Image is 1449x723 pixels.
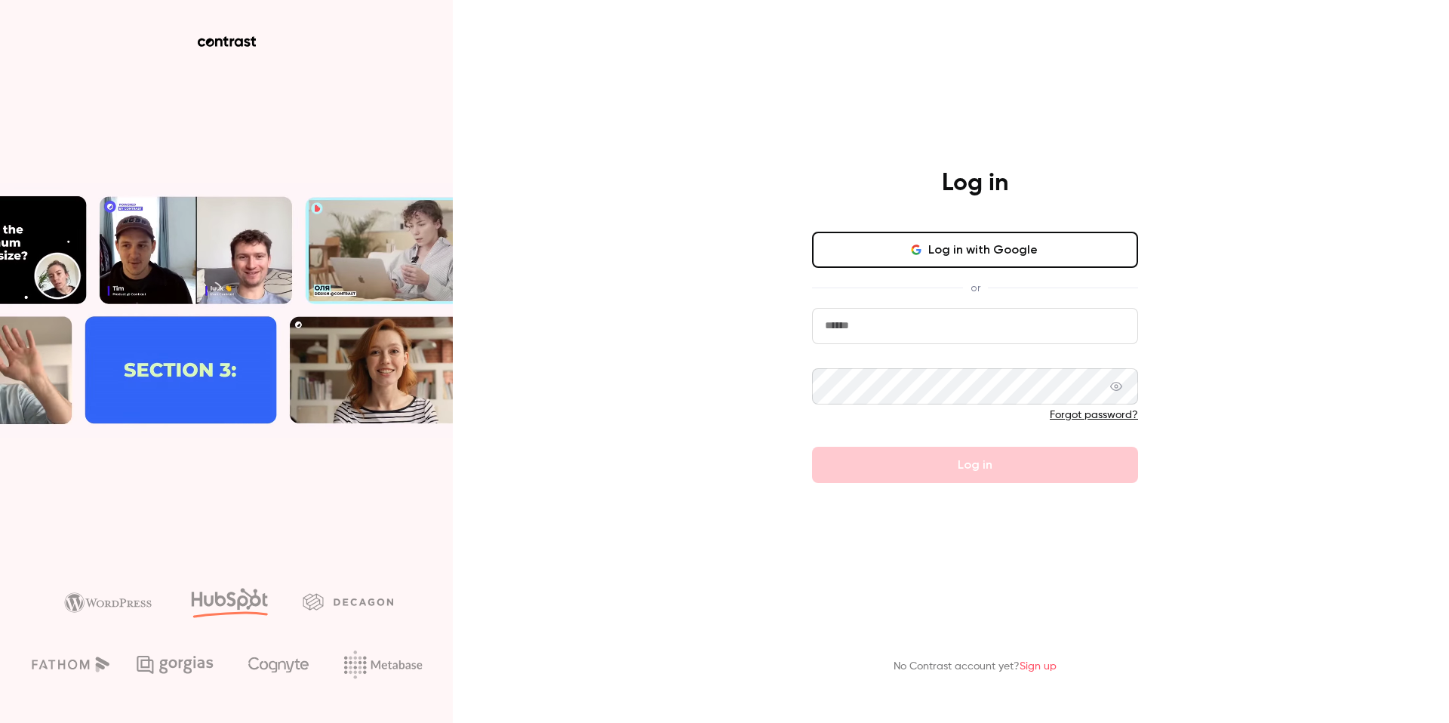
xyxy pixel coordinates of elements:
[812,232,1138,268] button: Log in with Google
[894,659,1057,675] p: No Contrast account yet?
[1020,661,1057,672] a: Sign up
[1050,410,1138,420] a: Forgot password?
[303,593,393,610] img: decagon
[942,168,1008,198] h4: Log in
[963,280,988,296] span: or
